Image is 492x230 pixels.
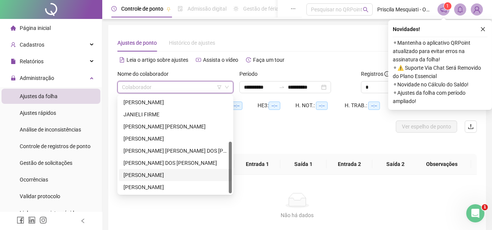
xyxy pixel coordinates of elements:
span: file-text [119,57,125,63]
span: search [363,7,369,13]
div: JANIELI FIRME [123,110,227,119]
span: linkedin [28,216,36,224]
span: file [11,59,16,64]
span: Controle de ponto [121,6,163,12]
div: MARIA PATRICIA DOS SANTOS TOME [119,145,232,157]
span: swap-right [279,84,285,90]
div: [PERSON_NAME] [123,171,227,179]
div: [PERSON_NAME] [PERSON_NAME] [123,122,227,131]
span: Observações [419,160,465,168]
th: Observações [413,154,471,175]
span: Novidades ! [393,25,420,33]
span: Ajustes rápidos [20,110,56,116]
span: --:-- [316,102,328,110]
span: ⚬ ⚠️ Suporte Via Chat Será Removido do Plano Essencial [393,64,487,80]
span: upload [468,124,474,130]
span: home [11,25,16,31]
div: [PERSON_NAME] [123,98,227,106]
div: [PERSON_NAME] [PERSON_NAME] DOS [PERSON_NAME] [123,147,227,155]
span: Gestão de solicitações [20,160,72,166]
span: filter [217,85,222,89]
span: Página inicial [20,25,51,31]
span: ellipsis [291,6,296,11]
span: lock [11,75,16,81]
span: notification [440,6,447,13]
div: HE 2: [220,101,258,110]
span: Relatórios [20,58,44,64]
button: Ver espelho de ponto [396,120,457,133]
span: ⚬ Ajustes da folha com período ampliado! [393,89,487,105]
span: close [480,27,486,32]
span: 1 [482,204,488,210]
div: [PERSON_NAME] DOS [PERSON_NAME] [123,159,227,167]
div: MARIA BONFIM [119,133,232,145]
span: Histórico de ajustes [169,40,215,46]
span: bell [457,6,464,13]
span: left [80,218,86,224]
span: facebook [17,216,24,224]
th: Saída 2 [372,154,418,175]
sup: 1 [444,2,451,10]
span: history [246,57,251,63]
div: JANIELI FIRME [119,108,232,120]
span: Ocorrências [20,177,48,183]
span: sun [233,6,239,11]
span: down [225,85,229,89]
span: file-done [178,6,183,11]
div: HE 3: [258,101,295,110]
div: Não há dados [127,211,468,219]
span: Leia o artigo sobre ajustes [127,57,188,63]
span: Link para registro rápido [20,210,77,216]
span: Assista o vídeo [203,57,238,63]
span: pushpin [166,7,171,11]
label: Período [239,70,262,78]
div: RAQUEL ANDRADE [119,169,232,181]
div: POLIANA PEREIRA DOS SANTOS [119,157,232,169]
span: clock-circle [111,6,117,11]
span: --:-- [231,102,242,110]
div: H. NOT.: [295,101,345,110]
span: info-circle [384,71,390,77]
span: instagram [39,216,47,224]
span: Registros [361,70,390,78]
span: Validar protocolo [20,193,60,199]
div: [PERSON_NAME] [123,135,227,143]
div: SANDRA MARA [119,181,232,193]
img: 19958 [471,4,483,15]
span: Admissão digital [187,6,226,12]
span: Faça um tour [253,57,284,63]
iframe: Intercom live chat [466,204,484,222]
span: Análise de inconsistências [20,127,81,133]
span: Priscila Mesquiati - ODONTO [PERSON_NAME] [377,5,433,14]
th: Entrada 1 [234,154,280,175]
span: Administração [20,75,54,81]
th: Saída 1 [280,154,326,175]
div: INGRID RODRIGUES DA COSTA [119,96,232,108]
span: Ajustes da folha [20,93,58,99]
span: --:-- [368,102,380,110]
div: [PERSON_NAME] [123,183,227,191]
span: Gestão de férias [243,6,281,12]
span: ⚬ Novidade no Cálculo do Saldo! [393,80,487,89]
div: H. TRAB.: [345,101,398,110]
span: Controle de registros de ponto [20,143,91,149]
span: Cadastros [20,42,44,48]
span: --:-- [269,102,280,110]
span: ⚬ Mantenha o aplicativo QRPoint atualizado para evitar erros na assinatura da folha! [393,39,487,64]
span: youtube [196,57,201,63]
label: Nome do colaborador [117,70,173,78]
span: to [279,84,285,90]
th: Entrada 2 [326,154,372,175]
span: user-add [11,42,16,47]
span: Ajustes de ponto [117,40,157,46]
div: LORENA DA SILVA LUCAS [119,120,232,133]
span: 1 [447,3,449,9]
